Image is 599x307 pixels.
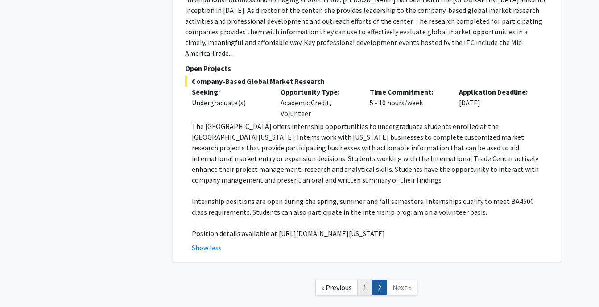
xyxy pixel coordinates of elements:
[192,97,268,108] div: Undergraduate(s)
[281,87,356,97] p: Opportunity Type:
[192,196,548,217] p: Internship positions are open during the spring, summer and fall semesters. Internships qualify t...
[459,87,535,97] p: Application Deadline:
[192,228,548,239] p: Position details available at [URL][DOMAIN_NAME][US_STATE]
[315,280,358,295] a: Previous
[370,87,446,97] p: Time Commitment:
[192,121,548,185] p: The [GEOGRAPHIC_DATA] offers internship opportunities to undergraduate students enrolled at the [...
[274,87,363,119] div: Academic Credit, Volunteer
[185,76,548,87] span: Company-Based Global Market Research
[321,283,352,292] span: « Previous
[363,87,452,119] div: 5 - 10 hours/week
[372,280,387,295] a: 2
[387,280,417,295] a: Next Page
[392,283,412,292] span: Next »
[185,63,548,74] p: Open Projects
[173,271,561,307] nav: Page navigation
[7,267,38,300] iframe: Chat
[452,87,541,119] div: [DATE]
[357,280,372,295] a: 1
[192,87,268,97] p: Seeking:
[192,242,222,253] button: Show less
